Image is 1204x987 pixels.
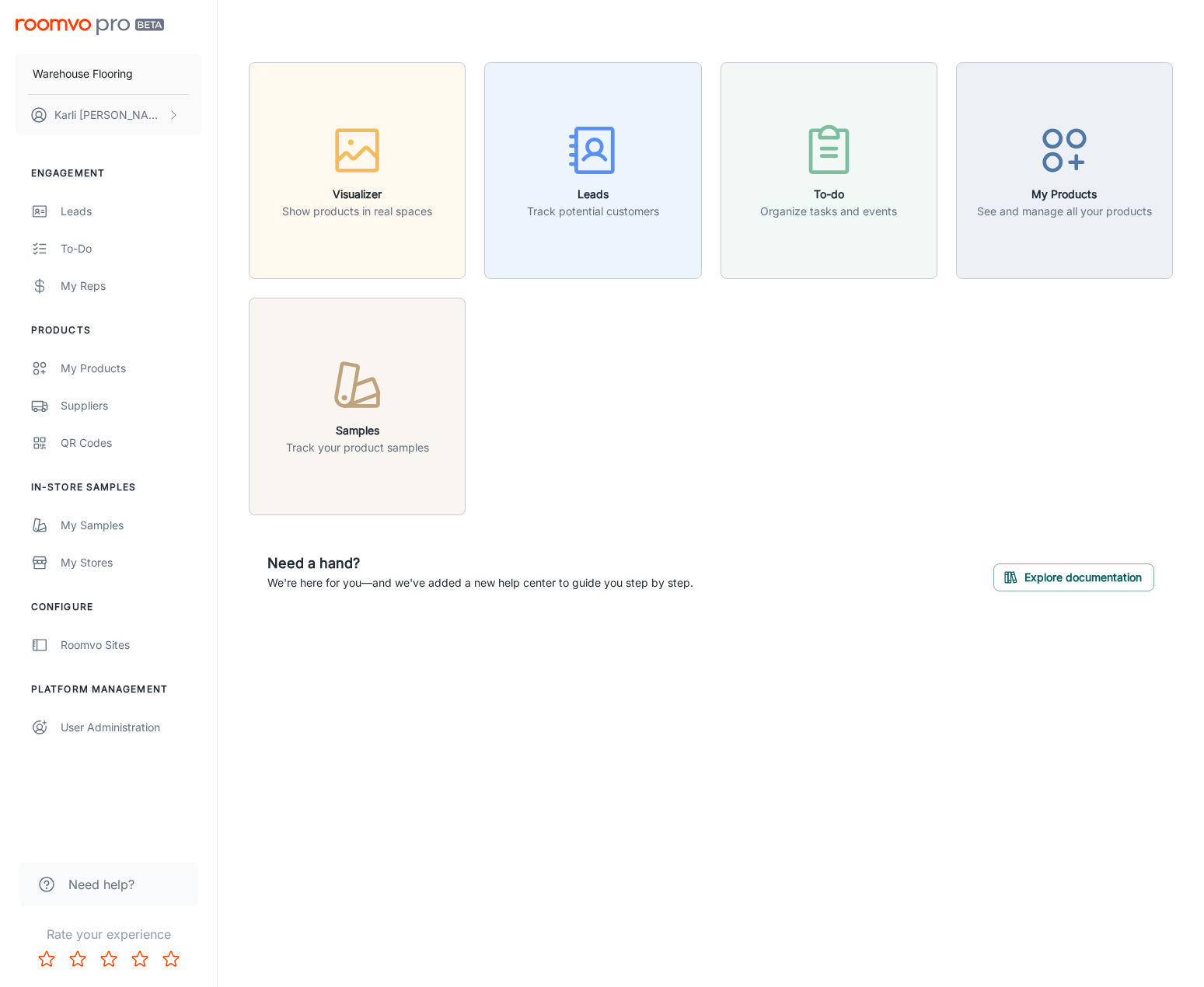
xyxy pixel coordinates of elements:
[286,439,429,456] p: Track your product samples
[484,162,701,177] a: LeadsTrack potential customers
[61,434,201,452] div: QR Codes
[267,574,693,591] p: We're here for you—and we've added a new help center to guide you step by step.
[760,186,897,203] h6: To-do
[282,186,432,203] h6: Visualizer
[721,162,937,177] a: To-doOrganize tasks and events
[760,203,897,220] p: Organize tasks and events
[956,162,1173,177] a: My ProductsSee and manage all your products
[61,360,201,377] div: My Products
[527,203,659,220] p: Track potential customers
[977,203,1152,220] p: See and manage all your products
[286,422,429,439] h6: Samples
[61,397,201,414] div: Suppliers
[249,298,466,514] button: SamplesTrack your product samples
[61,203,201,220] div: Leads
[956,62,1173,279] button: My ProductsSee and manage all your products
[249,62,466,279] button: VisualizerShow products in real spaces
[993,563,1154,591] button: Explore documentation
[721,62,937,279] button: To-doOrganize tasks and events
[993,568,1154,584] a: Explore documentation
[61,240,201,257] div: To-do
[61,636,201,654] div: Roomvo Sites
[249,397,466,413] a: SamplesTrack your product samples
[16,95,201,135] button: Karli [PERSON_NAME]
[16,54,201,94] button: Warehouse Flooring
[282,203,432,220] p: Show products in real spaces
[977,186,1152,203] h6: My Products
[54,106,164,124] p: Karli [PERSON_NAME]
[33,65,133,82] p: Warehouse Flooring
[61,517,201,534] div: My Samples
[267,553,693,574] h6: Need a hand?
[61,554,201,571] div: My Stores
[16,19,164,35] img: Roomvo PRO Beta
[61,277,201,295] div: My Reps
[527,186,659,203] h6: Leads
[484,62,701,279] button: LeadsTrack potential customers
